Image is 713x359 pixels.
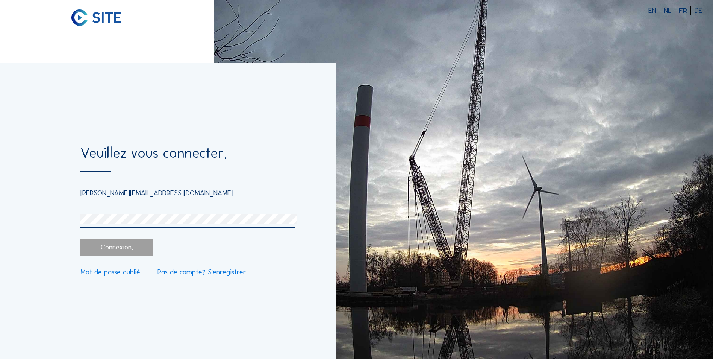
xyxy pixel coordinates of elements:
[695,7,702,14] div: DE
[679,7,691,14] div: FR
[80,269,140,276] a: Mot de passe oublié
[157,269,246,276] a: Pas de compte? S'enregistrer
[80,189,295,197] input: E-mail
[648,7,660,14] div: EN
[80,239,153,256] div: Connexion.
[664,7,675,14] div: NL
[71,9,121,26] img: C-SITE logo
[80,146,295,172] div: Veuillez vous connecter.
